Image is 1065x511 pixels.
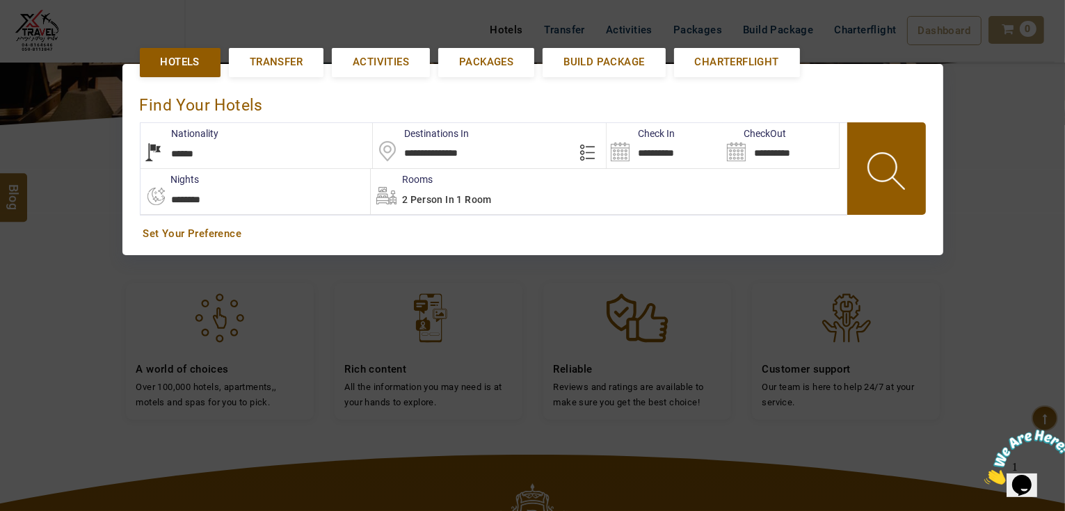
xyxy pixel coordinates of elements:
span: Hotels [161,55,200,70]
a: Set Your Preference [143,227,922,241]
label: Nationality [141,127,219,140]
iframe: chat widget [979,424,1065,490]
input: Search [723,123,839,168]
a: Hotels [140,48,221,76]
label: Check In [607,127,675,140]
a: Build Package [543,48,665,76]
span: Transfer [250,55,303,70]
a: Activities [332,48,430,76]
label: nights [140,172,200,186]
a: Transfer [229,48,323,76]
label: CheckOut [723,127,786,140]
input: Search [607,123,723,168]
span: 1 [6,6,11,17]
img: Chat attention grabber [6,6,92,60]
div: Find Your Hotels [140,81,926,122]
span: Build Package [563,55,644,70]
label: Destinations In [373,127,469,140]
span: 2 Person in 1 Room [402,194,492,205]
span: Charterflight [695,55,779,70]
span: Activities [353,55,409,70]
label: Rooms [371,172,433,186]
a: Charterflight [674,48,800,76]
a: Packages [438,48,534,76]
span: Packages [459,55,513,70]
